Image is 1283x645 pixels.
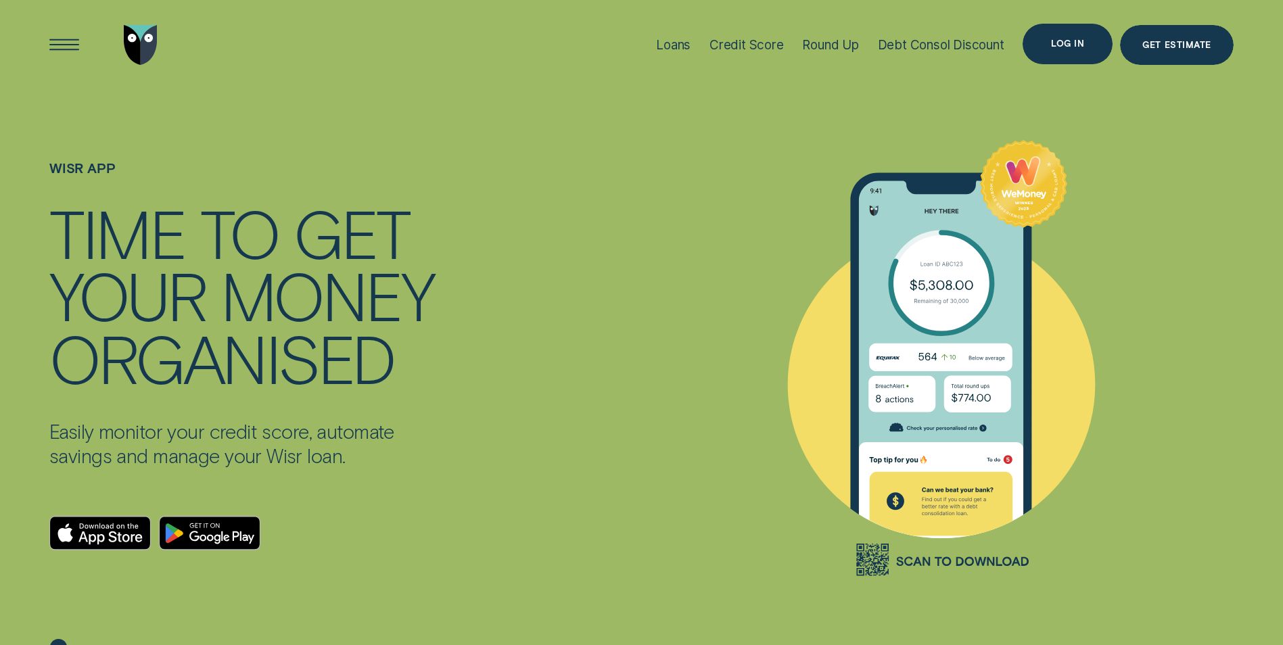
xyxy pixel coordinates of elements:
div: Credit Score [709,37,784,53]
div: YOUR [49,264,205,327]
a: Android App on Google Play [159,516,260,550]
div: TIME [49,201,185,264]
div: ORGANISED [49,327,394,389]
p: Easily monitor your credit score, automate savings and manage your Wisr loan. [49,419,438,468]
div: TO [200,201,279,264]
a: Download on the App Store [49,516,151,550]
div: GET [294,201,409,264]
button: Open Menu [44,25,85,66]
h4: TIME TO GET YOUR MONEY ORGANISED [49,201,438,389]
a: Get Estimate [1120,25,1234,66]
h1: WISR APP [49,160,438,201]
div: Log in [1051,40,1084,48]
div: Round Up [802,37,859,53]
img: Wisr [124,25,158,66]
div: Debt Consol Discount [878,37,1004,53]
div: Loans [656,37,691,53]
button: Log in [1023,24,1113,64]
div: MONEY [220,264,434,327]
